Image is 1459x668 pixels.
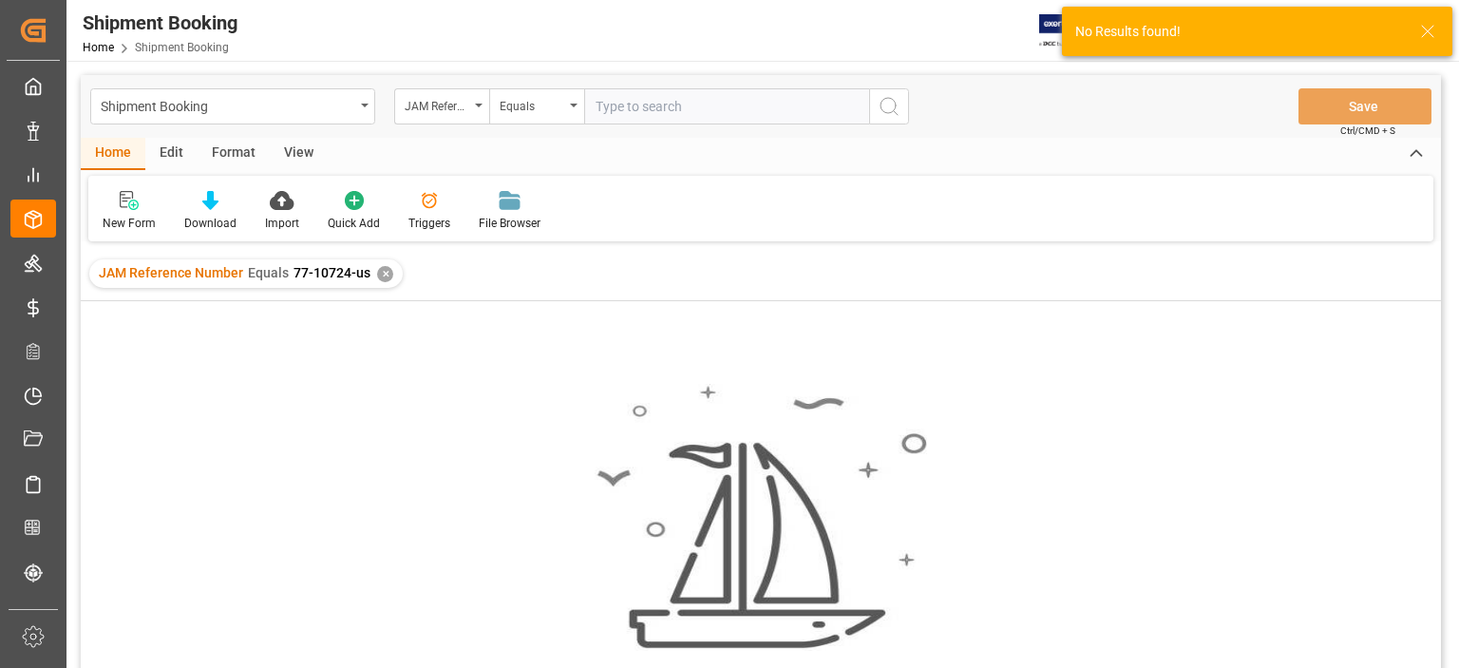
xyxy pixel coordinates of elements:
button: open menu [489,88,584,124]
img: smooth_sailing.jpeg [595,384,927,651]
input: Type to search [584,88,869,124]
a: Home [83,41,114,54]
span: 77-10724-us [294,265,370,280]
button: open menu [394,88,489,124]
span: Equals [248,265,289,280]
div: Triggers [408,215,450,232]
div: JAM Reference Number [405,93,469,115]
img: Exertis%20JAM%20-%20Email%20Logo.jpg_1722504956.jpg [1039,14,1105,48]
div: File Browser [479,215,540,232]
div: Format [198,138,270,170]
div: Home [81,138,145,170]
div: New Form [103,215,156,232]
div: Quick Add [328,215,380,232]
button: search button [869,88,909,124]
div: Download [184,215,237,232]
div: Edit [145,138,198,170]
div: Shipment Booking [101,93,354,117]
button: Save [1298,88,1431,124]
button: open menu [90,88,375,124]
div: Equals [500,93,564,115]
div: View [270,138,328,170]
span: JAM Reference Number [99,265,243,280]
div: No Results found! [1075,22,1402,42]
span: Ctrl/CMD + S [1340,124,1395,138]
div: Import [265,215,299,232]
div: Shipment Booking [83,9,237,37]
div: ✕ [377,266,393,282]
